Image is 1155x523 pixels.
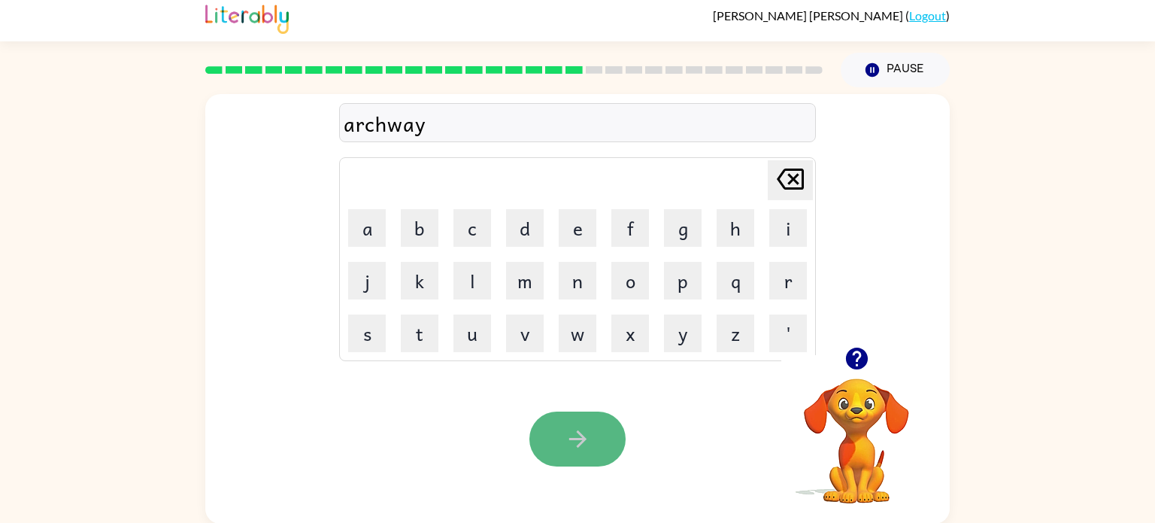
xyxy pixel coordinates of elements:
[453,315,491,352] button: u
[506,262,544,300] button: m
[611,262,649,300] button: o
[769,315,807,352] button: '
[713,8,905,23] span: [PERSON_NAME] [PERSON_NAME]
[611,315,649,352] button: x
[611,209,649,247] button: f
[717,315,754,352] button: z
[559,209,596,247] button: e
[506,315,544,352] button: v
[664,209,702,247] button: g
[401,315,438,352] button: t
[401,209,438,247] button: b
[909,8,946,23] a: Logout
[664,315,702,352] button: y
[841,53,950,87] button: Pause
[348,262,386,300] button: j
[769,262,807,300] button: r
[717,262,754,300] button: q
[506,209,544,247] button: d
[717,209,754,247] button: h
[664,262,702,300] button: p
[453,209,491,247] button: c
[769,209,807,247] button: i
[205,1,289,34] img: Literably
[781,355,932,506] video: Your browser must support playing .mp4 files to use Literably. Please try using another browser.
[348,209,386,247] button: a
[559,262,596,300] button: n
[453,262,491,300] button: l
[401,262,438,300] button: k
[348,315,386,352] button: s
[559,315,596,352] button: w
[713,8,950,23] div: ( )
[344,108,811,139] div: archway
